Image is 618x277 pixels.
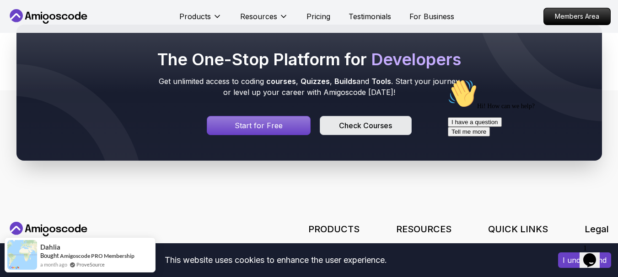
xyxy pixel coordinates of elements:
p: Products [179,11,211,22]
button: Accept cookies [558,252,611,268]
span: Quizzes [301,77,330,86]
p: Get unlimited access to coding , , and . Start your journey or level up your career with Amigosco... [156,76,463,98]
span: Hi! How can we help? [4,27,91,34]
button: Products [179,11,222,29]
button: Resources [240,11,288,29]
span: Developers [371,49,461,69]
span: Builds [334,77,356,86]
h3: PRODUCTS [308,223,360,235]
span: courses [266,77,296,86]
button: Tell me more [4,52,46,61]
p: Start for Free [235,120,283,131]
span: Bought [40,252,59,259]
span: Tools [371,77,391,86]
a: Pricing [306,11,330,22]
h2: The One-Stop Platform for [156,50,463,68]
div: 👋Hi! How can we help?I have a questionTell me more [4,4,168,61]
a: For Business [409,11,454,22]
span: a month ago [40,261,67,268]
iframe: chat widget [444,75,609,236]
a: ProveSource [76,261,105,268]
button: I have a question [4,42,58,52]
span: Dahlia [40,243,60,251]
div: Check Courses [339,120,392,131]
button: Check Courses [320,116,411,135]
a: Courses page [320,116,411,135]
div: This website uses cookies to enhance the user experience. [7,250,544,270]
img: :wave: [4,4,33,33]
h3: RESOURCES [396,223,451,235]
a: Signin page [207,116,311,135]
a: Amigoscode PRO Membership [60,252,134,259]
a: Testimonials [349,11,391,22]
a: Members Area [543,8,611,25]
img: provesource social proof notification image [7,240,37,270]
p: Resources [240,11,277,22]
iframe: chat widget [580,240,609,268]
